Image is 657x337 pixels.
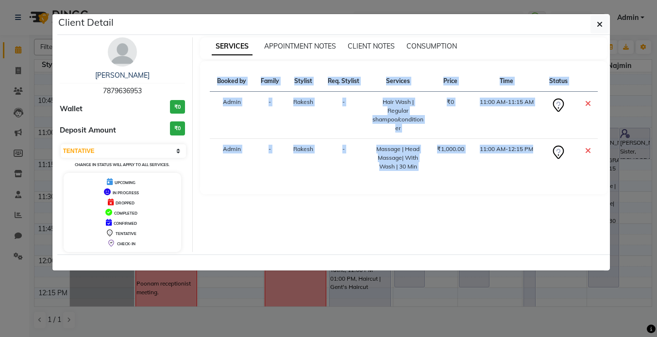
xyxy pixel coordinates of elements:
[58,15,114,30] h5: Client Detail
[116,201,135,205] span: DROPPED
[254,71,286,92] th: Family
[95,71,150,80] a: [PERSON_NAME]
[472,92,542,139] td: 11:00 AM-11:15 AM
[436,145,466,153] div: ₹1,000.00
[115,180,135,185] span: UPCOMING
[472,71,542,92] th: Time
[286,71,320,92] th: Stylist
[113,190,139,195] span: IN PROGRESS
[320,71,367,92] th: Req. Stylist
[212,38,253,55] span: SERVICES
[367,71,429,92] th: Services
[320,92,367,139] td: -
[293,98,313,105] span: Rakesh
[320,139,367,177] td: -
[210,92,254,139] td: Admin
[170,100,185,114] h3: ₹0
[60,103,83,115] span: Wallet
[60,125,116,136] span: Deposit Amount
[210,71,254,92] th: Booked by
[117,241,135,246] span: CHECK-IN
[254,139,286,177] td: -
[114,221,137,226] span: CONFIRMED
[430,71,472,92] th: Price
[406,42,457,51] span: CONSUMPTION
[170,121,185,135] h3: ₹0
[75,162,169,167] small: Change in status will apply to all services.
[348,42,395,51] span: CLIENT NOTES
[114,211,137,216] span: COMPLETED
[210,139,254,177] td: Admin
[116,231,136,236] span: TENTATIVE
[436,98,466,106] div: ₹0
[103,86,142,95] span: 7879636953
[264,42,336,51] span: APPOINTMENT NOTES
[254,92,286,139] td: -
[108,37,137,67] img: avatar
[372,98,423,133] div: Hair Wash | Regular shampoo/conditioner
[372,145,423,171] div: Massage | Head Massage| With Wash | 30 Min
[542,71,574,92] th: Status
[293,145,313,152] span: Rakesh
[472,139,542,177] td: 11:00 AM-12:15 PM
